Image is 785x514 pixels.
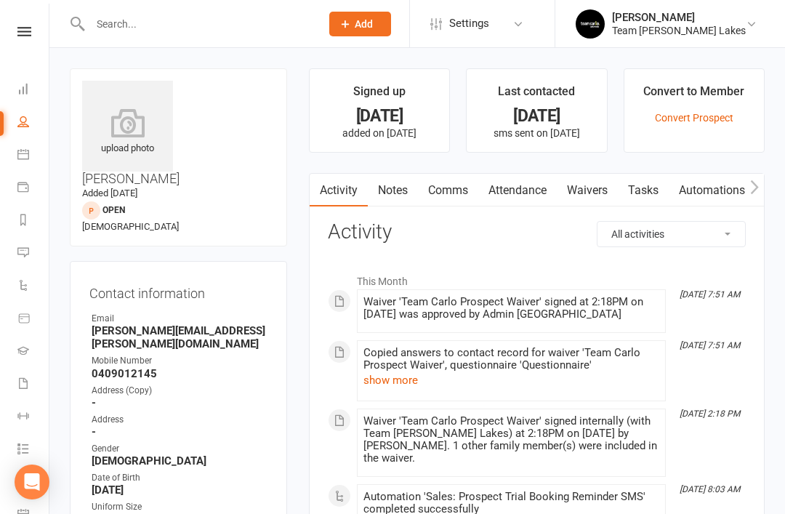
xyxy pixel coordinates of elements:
a: Payments [17,172,50,205]
li: This Month [328,266,746,289]
span: Open [102,205,125,215]
div: [DATE] [323,108,436,124]
a: Convert Prospect [655,112,733,124]
div: Open Intercom Messenger [15,465,49,499]
div: Waiver 'Team Carlo Prospect Waiver' signed internally (with Team [PERSON_NAME] Lakes) at 2:18PM o... [363,415,659,465]
h3: [PERSON_NAME] [82,81,275,186]
div: Copied answers to contact record for waiver 'Team Carlo Prospect Waiver', questionnaire 'Question... [363,347,659,372]
a: Tasks [618,174,669,207]
a: Attendance [478,174,557,207]
time: Added [DATE] [82,188,137,198]
strong: [PERSON_NAME][EMAIL_ADDRESS][PERSON_NAME][DOMAIN_NAME] [92,324,267,350]
div: Waiver 'Team Carlo Prospect Waiver' signed at 2:18PM on [DATE] was approved by Admin [GEOGRAPHIC_... [363,296,659,321]
button: Add [329,12,391,36]
div: Address [92,413,267,427]
i: [DATE] 7:51 AM [680,340,740,350]
a: People [17,107,50,140]
div: [DATE] [480,108,593,124]
strong: 0409012145 [92,367,267,380]
img: thumb_image1603260965.png [576,9,605,39]
a: Product Sales [17,303,50,336]
i: [DATE] 7:51 AM [680,289,740,300]
i: [DATE] 8:03 AM [680,484,740,494]
div: Mobile Number [92,354,267,368]
div: Team [PERSON_NAME] Lakes [612,24,746,37]
div: Address (Copy) [92,384,267,398]
div: Convert to Member [643,82,744,108]
a: Calendar [17,140,50,172]
i: [DATE] 2:18 PM [680,409,740,419]
a: Activity [310,174,368,207]
div: upload photo [82,108,173,156]
strong: [DATE] [92,483,267,497]
strong: - [92,425,267,438]
div: Last contacted [498,82,575,108]
button: show more [363,372,418,389]
a: Waivers [557,174,618,207]
strong: [DEMOGRAPHIC_DATA] [92,454,267,467]
span: Settings [449,7,489,40]
div: Date of Birth [92,471,267,485]
div: [PERSON_NAME] [612,11,746,24]
div: Email [92,312,267,326]
a: Comms [418,174,478,207]
strong: - [92,396,267,409]
p: added on [DATE] [323,127,436,139]
h3: Contact information [89,281,267,301]
p: sms sent on [DATE] [480,127,593,139]
div: Gender [92,442,267,456]
a: Automations [669,174,755,207]
span: [DEMOGRAPHIC_DATA] [82,221,179,232]
a: Reports [17,205,50,238]
div: Uniform Size [92,500,267,514]
input: Search... [86,14,310,34]
div: Signed up [353,82,406,108]
a: Dashboard [17,74,50,107]
h3: Activity [328,221,746,244]
a: Notes [368,174,418,207]
span: Add [355,18,373,30]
